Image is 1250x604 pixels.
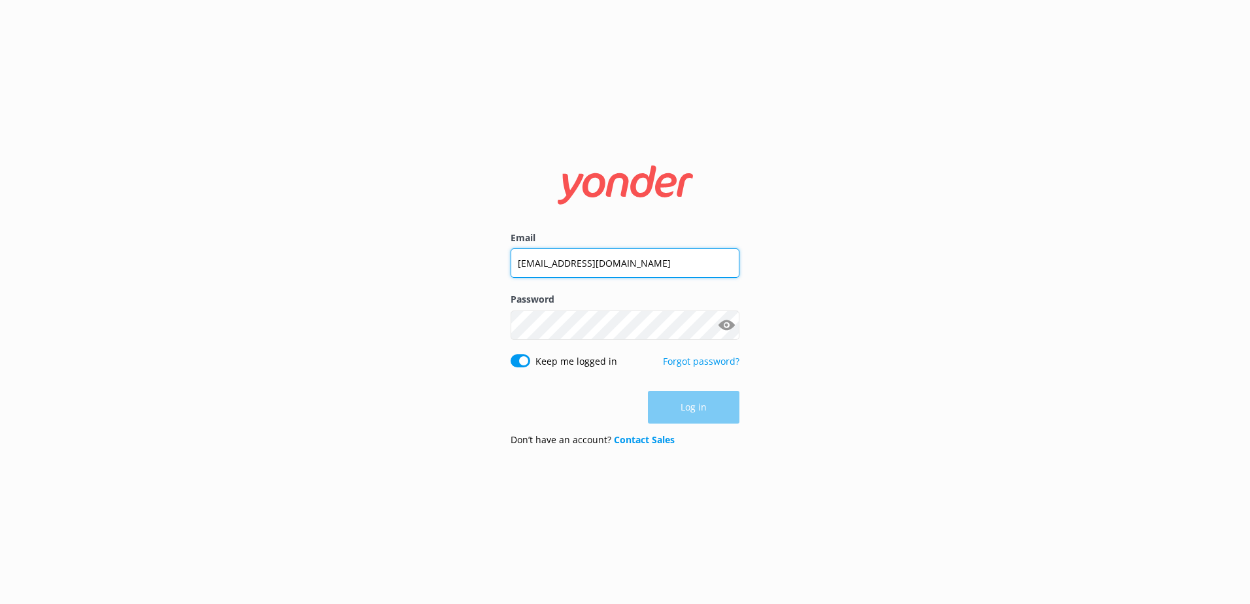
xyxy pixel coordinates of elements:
[511,248,739,278] input: user@emailaddress.com
[535,354,617,369] label: Keep me logged in
[511,292,739,307] label: Password
[511,231,739,245] label: Email
[713,312,739,338] button: Show password
[663,355,739,367] a: Forgot password?
[614,433,675,446] a: Contact Sales
[511,433,675,447] p: Don’t have an account?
